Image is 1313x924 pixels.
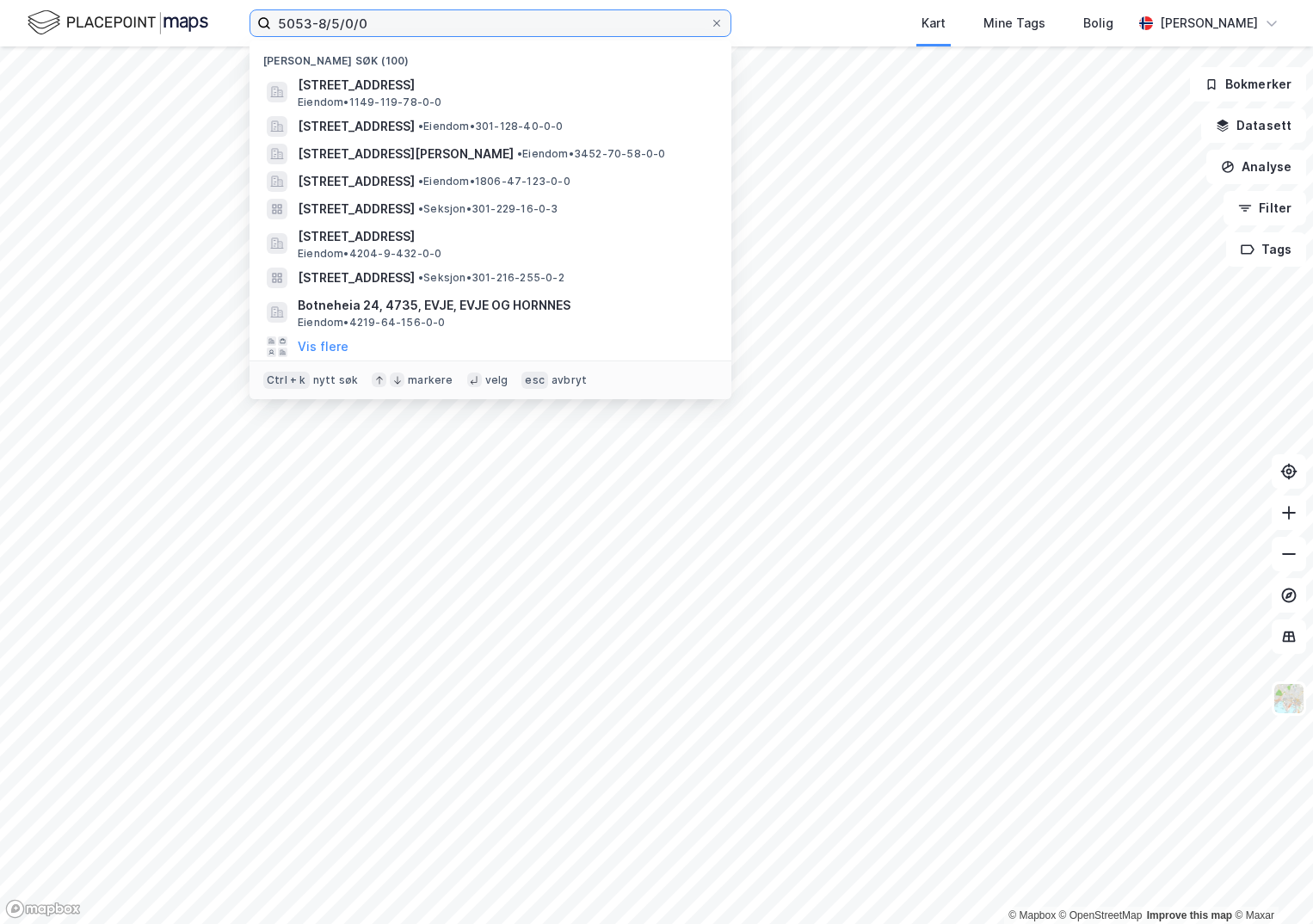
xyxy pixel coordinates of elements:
button: Datasett [1201,108,1306,143]
span: • [418,120,423,132]
a: Mapbox homepage [5,899,81,919]
span: Eiendom • 3452-70-58-0-0 [517,147,666,161]
span: [STREET_ADDRESS] [298,199,415,219]
button: Tags [1226,232,1306,267]
div: markere [408,373,453,387]
iframe: Chat Widget [1227,841,1313,924]
span: • [517,147,522,160]
span: • [418,175,423,188]
span: [STREET_ADDRESS][PERSON_NAME] [298,144,514,164]
input: Søk på adresse, matrikkel, gårdeiere, leietakere eller personer [271,10,710,36]
span: Eiendom • 301-128-40-0-0 [418,120,564,133]
span: Eiendom • 1149-119-78-0-0 [298,95,442,109]
div: Kart [922,13,946,34]
div: velg [485,373,509,387]
span: Seksjon • 301-229-16-0-3 [418,202,558,216]
div: avbryt [552,373,587,387]
div: esc [521,372,548,389]
a: Improve this map [1147,909,1232,921]
div: nytt søk [313,373,359,387]
span: [STREET_ADDRESS] [298,116,415,137]
div: Mine Tags [983,13,1045,34]
img: Z [1273,682,1305,715]
div: Bolig [1083,13,1113,34]
span: Eiendom • 4219-64-156-0-0 [298,316,446,330]
span: Eiendom • 4204-9-432-0-0 [298,247,441,261]
span: • [418,202,423,215]
button: Bokmerker [1190,67,1306,102]
span: [STREET_ADDRESS] [298,226,711,247]
span: [STREET_ADDRESS] [298,268,415,288]
button: Filter [1224,191,1306,225]
div: [PERSON_NAME] søk (100) [250,40,731,71]
span: • [418,271,423,284]
span: Botneheia 24, 4735, EVJE, EVJE OG HORNNES [298,295,711,316]
span: Eiendom • 1806-47-123-0-0 [418,175,570,188]
button: Vis flere [298,336,348,357]
img: logo.f888ab2527a4732fd821a326f86c7f29.svg [28,8,208,38]
div: [PERSON_NAME] [1160,13,1258,34]
div: Ctrl + k [263,372,310,389]
a: OpenStreetMap [1059,909,1143,921]
span: [STREET_ADDRESS] [298,171,415,192]
button: Analyse [1206,150,1306,184]
span: Seksjon • 301-216-255-0-2 [418,271,564,285]
span: [STREET_ADDRESS] [298,75,711,95]
a: Mapbox [1008,909,1056,921]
